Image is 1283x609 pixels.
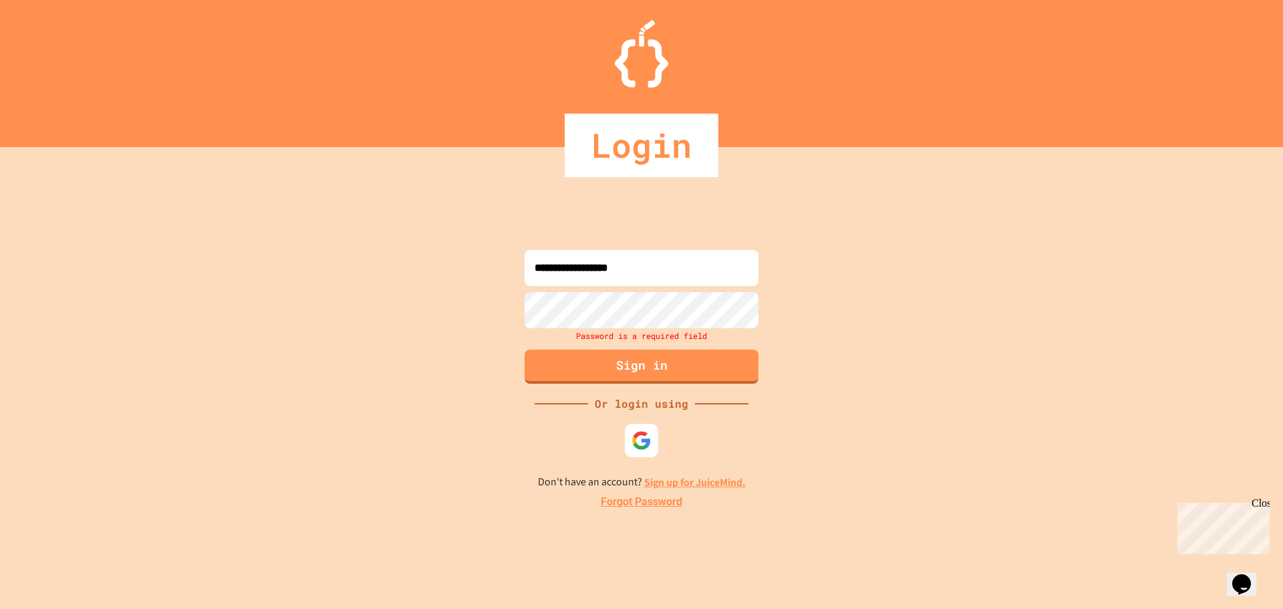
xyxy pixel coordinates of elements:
[538,474,746,491] p: Don't have an account?
[1227,556,1270,596] iframe: chat widget
[5,5,92,85] div: Chat with us now!Close
[1172,497,1270,554] iframe: chat widget
[588,396,695,412] div: Or login using
[631,431,652,451] img: google-icon.svg
[644,475,746,489] a: Sign up for JuiceMind.
[565,114,718,177] div: Login
[615,20,668,88] img: Logo.svg
[525,350,758,384] button: Sign in
[521,328,762,343] div: Password is a required field
[601,494,682,510] a: Forgot Password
